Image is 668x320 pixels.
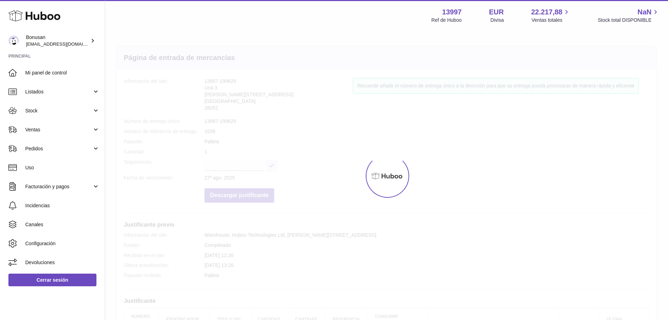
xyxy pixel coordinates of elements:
span: Ventas [25,126,92,133]
div: Divisa [491,17,504,24]
span: Facturación y pagos [25,183,92,190]
span: Stock [25,107,92,114]
strong: 13997 [442,7,462,17]
a: 22.217,88 Ventas totales [531,7,571,24]
span: Uso [25,164,100,171]
span: Devoluciones [25,259,100,266]
span: [EMAIL_ADDRESS][DOMAIN_NAME] [26,41,103,47]
div: Ref de Huboo [431,17,461,24]
img: info@bonusan.es [8,35,19,46]
span: Listados [25,89,92,95]
span: NaN [637,7,652,17]
span: Stock total DISPONIBLE [598,17,660,24]
span: Incidencias [25,202,100,209]
span: Ventas totales [532,17,571,24]
span: Canales [25,221,100,228]
span: Pedidos [25,145,92,152]
div: Bonusan [26,34,89,47]
strong: EUR [489,7,504,17]
a: Cerrar sesión [8,274,96,286]
span: Configuración [25,240,100,247]
a: NaN Stock total DISPONIBLE [598,7,660,24]
span: Mi panel de control [25,70,100,76]
span: 22.217,88 [531,7,562,17]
